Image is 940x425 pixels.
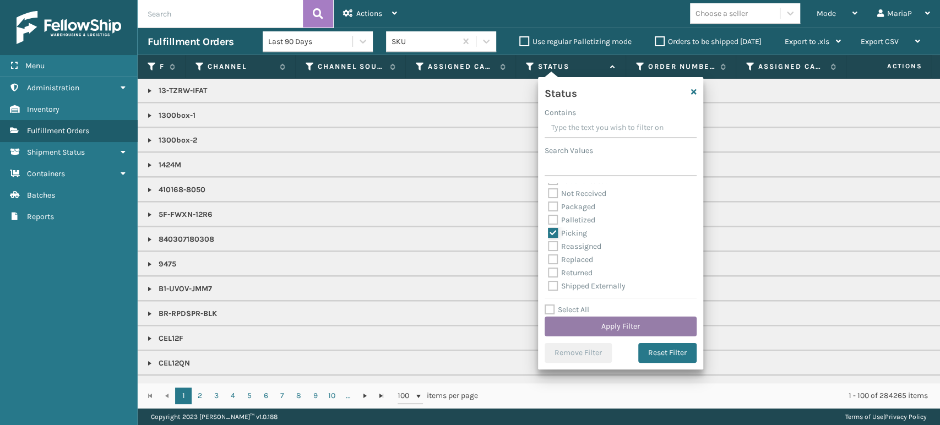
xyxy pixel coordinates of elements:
[548,281,626,291] label: Shipped Externally
[208,388,225,404] a: 3
[208,62,274,72] label: Channel
[548,202,595,211] label: Packaged
[861,37,899,46] span: Export CSV
[373,388,390,404] a: Go to the last page
[274,388,291,404] a: 7
[845,408,927,425] div: |
[817,9,836,18] span: Mode
[307,388,324,404] a: 9
[27,212,54,221] span: Reports
[548,215,595,225] label: Palletized
[258,388,274,404] a: 6
[340,388,357,404] a: ...
[291,388,307,404] a: 8
[538,62,605,72] label: Status
[25,61,45,70] span: Menu
[377,391,386,400] span: Go to the last page
[27,83,79,92] span: Administration
[845,413,883,421] a: Terms of Use
[225,388,241,404] a: 4
[885,413,927,421] a: Privacy Policy
[548,189,606,198] label: Not Received
[545,317,697,336] button: Apply Filter
[27,126,89,135] span: Fulfillment Orders
[160,62,164,72] label: Fulfillment Order Id
[545,305,589,314] label: Select All
[545,145,593,156] label: Search Values
[27,105,59,114] span: Inventory
[356,9,382,18] span: Actions
[361,391,370,400] span: Go to the next page
[151,408,278,425] p: Copyright 2023 [PERSON_NAME]™ v 1.0.188
[545,84,577,100] h4: Status
[175,388,192,404] a: 1
[852,57,928,75] span: Actions
[696,8,748,19] div: Choose a seller
[324,388,340,404] a: 10
[758,62,825,72] label: Assigned Carrier
[357,388,373,404] a: Go to the next page
[318,62,384,72] label: Channel Source
[548,228,587,238] label: Picking
[398,388,478,404] span: items per page
[17,11,121,44] img: logo
[548,255,593,264] label: Replaced
[268,36,354,47] div: Last 90 Days
[785,37,829,46] span: Export to .xls
[655,37,762,46] label: Orders to be shipped [DATE]
[428,62,495,72] label: Assigned Carrier Service
[545,107,576,118] label: Contains
[398,390,414,401] span: 100
[548,268,593,277] label: Returned
[27,169,65,178] span: Containers
[192,388,208,404] a: 2
[148,35,233,48] h3: Fulfillment Orders
[638,343,697,363] button: Reset Filter
[27,148,85,157] span: Shipment Status
[545,118,697,138] input: Type the text you wish to filter on
[241,388,258,404] a: 5
[519,37,632,46] label: Use regular Palletizing mode
[548,242,601,251] label: Reassigned
[648,62,715,72] label: Order Number
[392,36,457,47] div: SKU
[27,190,55,200] span: Batches
[493,390,928,401] div: 1 - 100 of 284265 items
[545,343,612,363] button: Remove Filter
